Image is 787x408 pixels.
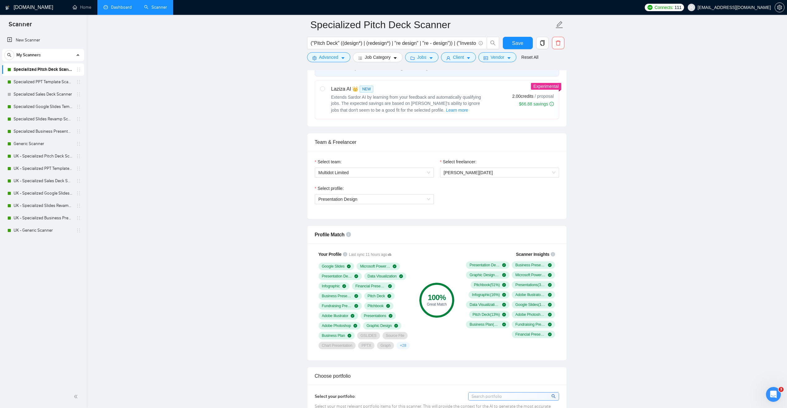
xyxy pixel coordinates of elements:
input: Search portfolio [468,393,559,400]
span: 👑 [352,85,358,93]
span: search [551,393,557,400]
span: Pitch Deck ( 13 %) [473,312,500,317]
span: Graph [380,343,391,348]
span: user [446,56,451,60]
span: Chart Presentation [322,343,353,348]
span: Fundraising Presentation [322,303,352,308]
a: UK - Specialized PPT Template Scanner [14,162,72,175]
span: check-circle [348,334,351,337]
span: Presentations ( 31 %) [515,282,545,287]
button: search [4,50,14,60]
span: check-circle [502,263,506,267]
span: Adobe Illustrator [322,313,349,318]
span: bars [358,56,362,60]
button: delete [552,37,564,49]
a: UK - Generic Scanner [14,224,72,237]
a: Specialized Business Presentation [14,125,72,138]
span: delete [552,40,564,46]
span: + 28 [400,343,406,348]
span: Graphic Design ( 61 %) [469,273,500,277]
a: Specialized Google Slides Template Scanner [14,101,72,113]
span: check-circle [342,284,346,288]
span: info-circle [343,252,347,256]
span: Business Presentation ( 66 %) [515,263,545,268]
span: Save [512,39,523,47]
input: Search Freelance Jobs... [311,39,476,47]
span: check-circle [502,283,506,287]
span: Source File [386,333,404,338]
span: Data Visualization [368,274,397,279]
button: copy [536,37,549,49]
span: Adobe Photoshop [322,323,351,328]
span: Scanner [4,20,37,33]
a: setting [775,5,785,10]
a: Generic Scanner [14,138,72,150]
span: Financial Presentation ( 7 %) [515,332,545,337]
span: Connects: [655,4,673,11]
span: user [689,5,694,10]
div: Team & Freelancer [315,133,559,151]
button: barsJob Categorycaret-down [353,52,403,62]
button: idcardVendorcaret-down [478,52,516,62]
span: check-circle [502,313,506,316]
a: Specialized PPT Template Scanner [14,76,72,88]
span: Pitchbook [368,303,384,308]
label: Select team: [315,158,342,165]
span: idcard [484,56,488,60]
span: check-circle [353,324,357,328]
img: logo [5,3,10,13]
button: settingAdvancedcaret-down [307,52,350,62]
a: Specialized Sales Deck Scanner [14,88,72,101]
button: folderJobscaret-down [405,52,438,62]
span: holder [76,154,81,159]
span: Microsoft PowerPoint [360,264,390,269]
span: check-circle [354,294,358,298]
span: Data Visualization ( 14 %) [469,302,500,307]
span: Scanner Insights [516,252,549,256]
input: Scanner name... [310,17,554,32]
span: Last sync 11 hours ago [349,252,391,258]
span: holder [76,129,81,134]
span: GSLIDES [361,333,377,338]
span: check-circle [548,303,552,307]
a: dashboardDashboard [104,5,132,10]
span: My Scanners [16,49,41,61]
label: Select freelancer: [440,158,477,165]
span: Business Presentation [322,294,352,298]
span: Multidot Limited [319,168,430,177]
span: holder [76,92,81,97]
span: Google Slides ( 14 %) [515,302,545,307]
a: UK - Specialized Pitch Deck Scanner [14,150,72,162]
button: Save [503,37,533,49]
span: Presentation Design ( 81 %) [469,263,500,268]
span: check-circle [548,293,552,297]
a: New Scanner [7,34,79,46]
span: Select your portfolio: [315,394,356,399]
span: check-circle [548,273,552,277]
span: check-circle [502,273,506,277]
span: Profile Match [315,232,345,237]
span: holder [76,178,81,183]
button: Laziza AI NEWExtends Sardor AI by learning from your feedback and automatically qualifying jobs. ... [446,106,468,114]
span: Google Slides [322,264,345,269]
span: Business Plan ( 9 %) [469,322,500,327]
span: folder [410,56,415,60]
span: check-circle [354,304,358,308]
a: Specialized Slides Revamp Scanner [14,113,72,125]
span: Graphic Design [366,323,392,328]
span: holder [76,203,81,208]
span: check-circle [394,324,398,328]
iframe: Intercom live chat [766,387,781,402]
span: Presentations [364,313,386,318]
span: check-circle [548,323,552,326]
span: holder [76,104,81,109]
span: setting [312,56,317,60]
button: search [487,37,499,49]
span: Adobe Illustrator ( 14 %) [515,292,545,297]
a: searchScanner [144,5,167,10]
span: check-circle [502,293,506,297]
span: check-circle [386,304,390,308]
span: check-circle [389,314,392,318]
span: holder [76,216,81,221]
span: check-circle [347,264,351,268]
